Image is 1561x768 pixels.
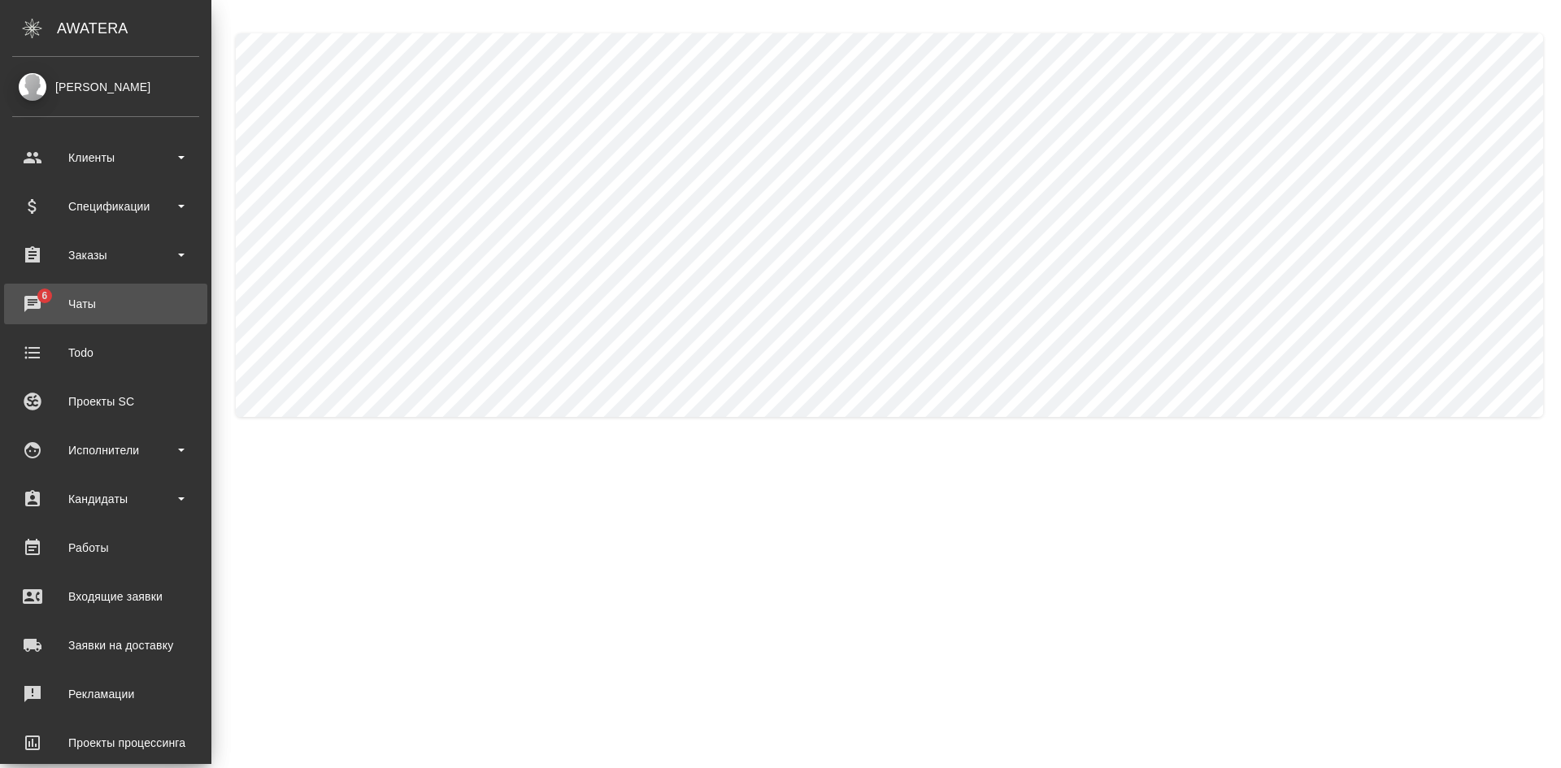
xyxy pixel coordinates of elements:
[12,438,199,462] div: Исполнители
[4,332,207,373] a: Todo
[12,536,199,560] div: Работы
[4,625,207,666] a: Заявки на доставку
[12,584,199,609] div: Входящие заявки
[4,284,207,324] a: 6Чаты
[4,381,207,422] a: Проекты SC
[4,674,207,714] a: Рекламации
[12,731,199,755] div: Проекты процессинга
[12,78,199,96] div: [PERSON_NAME]
[12,341,199,365] div: Todo
[4,722,207,763] a: Проекты процессинга
[12,389,199,414] div: Проекты SC
[57,12,211,45] div: AWATERA
[4,527,207,568] a: Работы
[12,682,199,706] div: Рекламации
[4,576,207,617] a: Входящие заявки
[12,633,199,657] div: Заявки на доставку
[12,194,199,219] div: Спецификации
[12,487,199,511] div: Кандидаты
[32,288,57,304] span: 6
[12,145,199,170] div: Клиенты
[12,292,199,316] div: Чаты
[12,243,199,267] div: Заказы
